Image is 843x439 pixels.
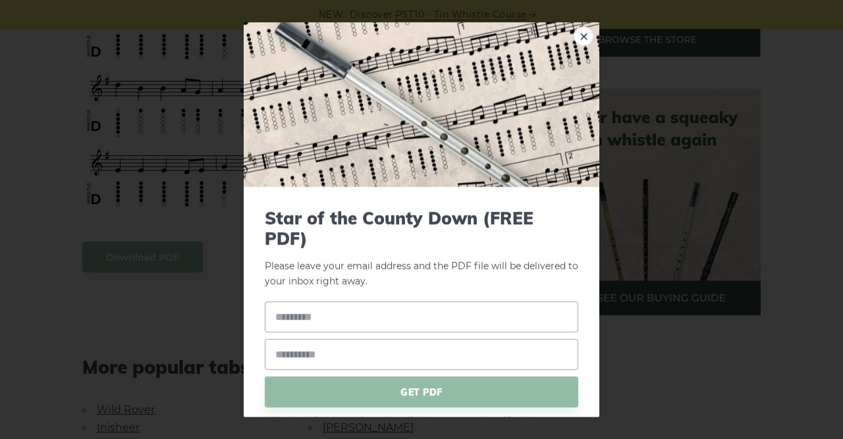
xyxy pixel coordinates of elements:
[265,376,578,407] span: GET PDF
[265,414,578,438] span: * We only ask for your email once, to verify that you are a real user. After that, you can downlo...
[244,22,599,186] img: Tin Whistle Tab Preview
[265,207,578,248] span: Star of the County Down (FREE PDF)
[574,26,593,45] a: ×
[265,207,578,288] p: Please leave your email address and the PDF file will be delivered to your inbox right away.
